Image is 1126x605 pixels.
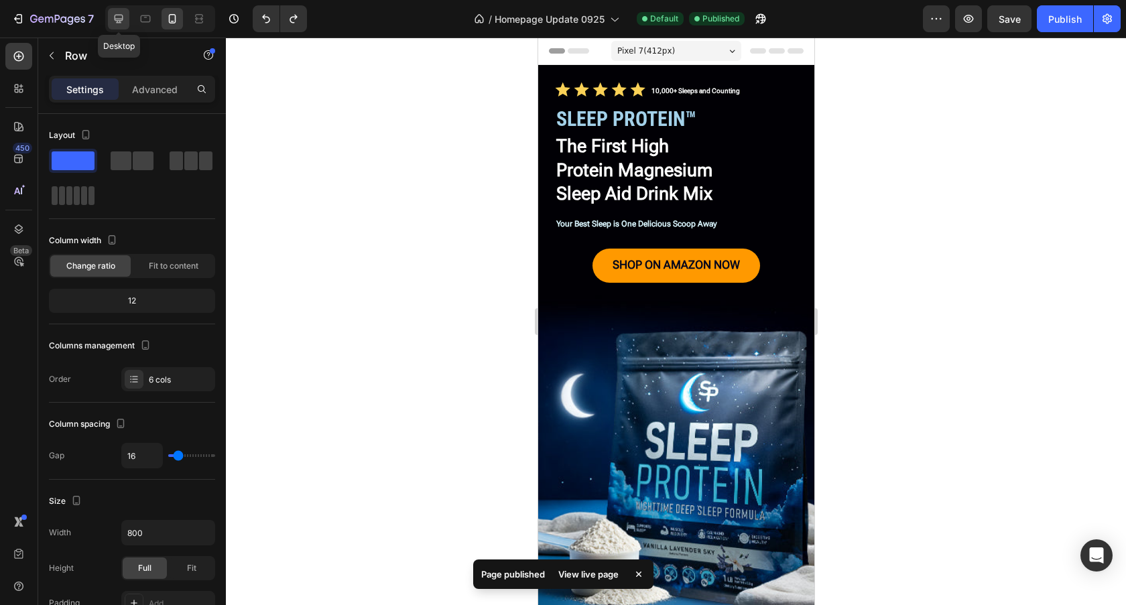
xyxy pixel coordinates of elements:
[49,337,153,355] div: Columns management
[253,5,307,32] div: Undo/Redo
[66,260,115,272] span: Change ratio
[187,562,196,574] span: Fit
[650,13,678,25] span: Default
[987,5,1031,32] button: Save
[132,82,178,96] p: Advanced
[550,565,627,584] div: View live page
[52,291,212,310] div: 12
[88,11,94,27] p: 7
[49,562,74,574] div: Height
[1037,5,1093,32] button: Publish
[49,373,71,385] div: Order
[13,143,32,153] div: 450
[999,13,1021,25] span: Save
[49,127,94,145] div: Layout
[65,48,179,64] p: Row
[149,374,212,386] div: 6 cols
[1080,539,1113,572] div: Open Intercom Messenger
[489,12,492,26] span: /
[138,562,151,574] span: Full
[5,5,100,32] button: 7
[49,527,71,539] div: Width
[122,521,214,545] input: Auto
[122,444,162,468] input: Auto
[149,260,198,272] span: Fit to content
[538,38,814,605] iframe: Design area
[49,492,84,511] div: Size
[49,450,64,462] div: Gap
[66,82,104,96] p: Settings
[1048,12,1082,26] div: Publish
[49,415,129,433] div: Column spacing
[495,12,605,26] span: Homepage Update 0925
[702,13,739,25] span: Published
[49,232,120,250] div: Column width
[481,567,545,581] p: Page published
[10,245,32,256] div: Beta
